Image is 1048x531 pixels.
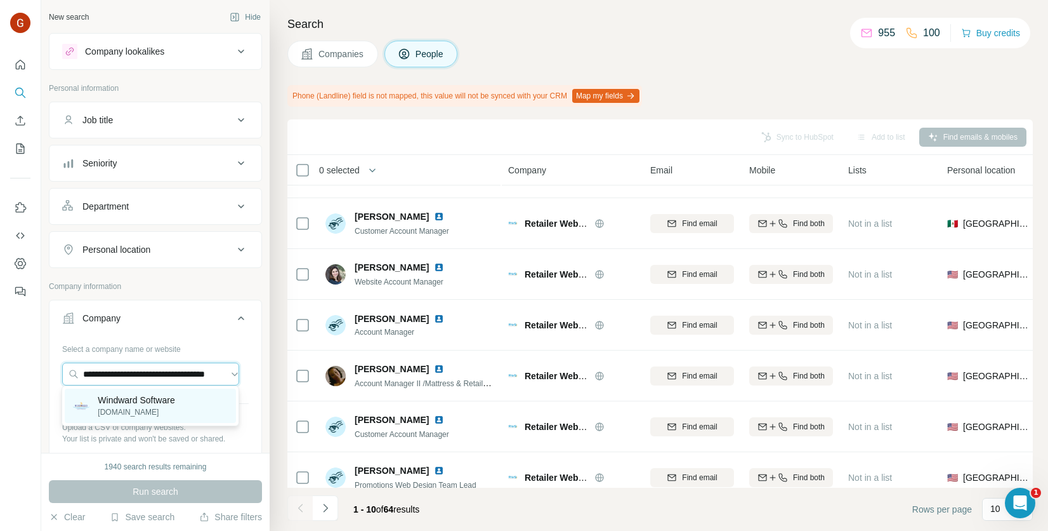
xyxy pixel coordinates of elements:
[793,269,825,280] span: Find both
[10,252,30,275] button: Dashboard
[319,164,360,177] span: 0 selected
[947,319,958,332] span: 🇺🇸
[10,13,30,33] img: Avatar
[10,196,30,219] button: Use Surfe on LinkedIn
[355,464,429,477] span: [PERSON_NAME]
[287,15,1033,33] h4: Search
[49,105,261,135] button: Job title
[376,504,384,514] span: of
[682,370,717,382] span: Find email
[355,481,476,490] span: Promotions Web Design Team Lead
[82,157,117,170] div: Seniority
[848,422,892,432] span: Not in a list
[62,422,249,433] p: Upload a CSV of company websites.
[749,366,833,386] button: Find both
[82,312,121,325] div: Company
[848,473,892,483] span: Not in a list
[49,303,261,339] button: Company
[963,370,1031,382] span: [GEOGRAPHIC_DATA]
[1031,488,1041,498] span: 1
[650,316,734,335] button: Find email
[508,269,518,279] img: Logo of Retailer Web Services
[355,210,429,223] span: [PERSON_NAME]
[793,319,825,331] span: Find both
[508,371,518,381] img: Logo of Retailer Web Services
[508,164,546,177] span: Company
[963,420,1031,433] span: [GEOGRAPHIC_DATA]
[749,265,833,284] button: Find both
[355,326,459,338] span: Account Manager
[72,401,90,411] img: Windward Software
[355,261,429,274] span: [PERSON_NAME]
[434,314,444,324] img: LinkedIn logo
[325,366,346,386] img: Avatar
[508,473,518,483] img: Logo of Retailer Web Services
[318,48,365,60] span: Companies
[947,370,958,382] span: 🇺🇸
[682,421,717,433] span: Find email
[508,422,518,432] img: Logo of Retailer Web Services
[355,313,429,325] span: [PERSON_NAME]
[10,224,30,247] button: Use Surfe API
[793,218,825,229] span: Find both
[508,218,518,229] img: Logo of Retailer Web Services
[105,461,207,473] div: 1940 search results remaining
[10,137,30,160] button: My lists
[353,504,419,514] span: results
[650,164,672,177] span: Email
[10,280,30,303] button: Feedback
[355,227,449,236] span: Customer Account Manager
[525,320,617,330] span: Retailer Web Services
[353,504,376,514] span: 1 - 10
[682,472,717,483] span: Find email
[749,468,833,487] button: Find both
[508,320,518,330] img: Logo of Retailer Web Services
[749,417,833,436] button: Find both
[434,415,444,425] img: LinkedIn logo
[912,503,972,516] span: Rows per page
[923,25,940,41] p: 100
[848,269,892,279] span: Not in a list
[49,11,89,23] div: New search
[793,370,825,382] span: Find both
[878,25,895,41] p: 955
[650,417,734,436] button: Find email
[963,268,1031,281] span: [GEOGRAPHIC_DATA]
[110,511,174,523] button: Save search
[82,243,150,256] div: Personal location
[313,495,338,521] button: Navigate to next page
[749,316,833,335] button: Find both
[963,471,1031,484] span: [GEOGRAPHIC_DATA]
[325,417,346,437] img: Avatar
[49,83,262,94] p: Personal information
[848,320,892,330] span: Not in a list
[793,472,825,483] span: Find both
[355,413,429,426] span: [PERSON_NAME]
[82,114,113,126] div: Job title
[221,8,270,27] button: Hide
[10,109,30,132] button: Enrich CSV
[384,504,394,514] span: 64
[355,363,429,375] span: [PERSON_NAME]
[682,319,717,331] span: Find email
[848,218,892,229] span: Not in a list
[947,164,1015,177] span: Personal location
[525,473,617,483] span: Retailer Web Services
[98,407,174,418] p: [DOMAIN_NAME]
[525,218,617,229] span: Retailer Web Services
[961,24,1020,42] button: Buy credits
[10,53,30,76] button: Quick start
[434,262,444,272] img: LinkedIn logo
[355,278,443,286] span: Website Account Manager
[325,315,346,335] img: Avatar
[749,164,775,177] span: Mobile
[49,148,261,178] button: Seniority
[434,466,444,476] img: LinkedIn logo
[650,214,734,233] button: Find email
[650,366,734,386] button: Find email
[848,371,892,381] span: Not in a list
[947,217,958,230] span: 🇲🇽
[1005,488,1035,518] iframe: Intercom live chat
[525,422,617,432] span: Retailer Web Services
[49,234,261,265] button: Personal location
